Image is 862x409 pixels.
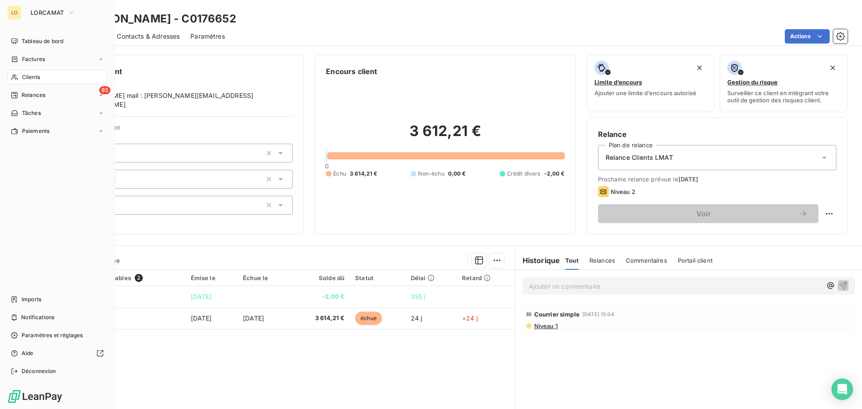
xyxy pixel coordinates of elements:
[355,274,400,281] div: Statut
[22,367,56,375] span: Déconnexion
[544,170,565,178] span: -2,00 €
[296,274,344,281] div: Solde dû
[462,274,510,281] div: Retard
[243,314,264,322] span: [DATE]
[565,257,579,264] span: Tout
[22,295,41,303] span: Imports
[22,73,40,81] span: Clients
[296,314,344,323] span: 3 614,21 €
[135,274,143,282] span: 2
[534,311,580,318] span: Courrier simple
[79,11,236,27] h3: [PERSON_NAME] - C0176652
[7,346,107,361] a: Aide
[462,314,478,322] span: +24 j
[355,312,382,325] span: échue
[190,32,225,41] span: Paramètres
[411,314,422,322] span: 24 j
[22,37,63,45] span: Tableau de bord
[21,313,54,321] span: Notifications
[507,170,541,178] span: Crédit divers
[598,176,836,183] span: Prochaine relance prévue le
[325,163,329,170] span: 0
[350,170,378,178] span: 3 614,21 €
[598,129,836,140] h6: Relance
[515,255,560,266] h6: Historique
[191,314,212,322] span: [DATE]
[22,55,45,63] span: Factures
[598,204,818,223] button: Voir
[75,274,180,282] div: Pièces comptables
[333,170,346,178] span: Échu
[411,274,452,281] div: Délai
[606,153,673,162] span: Relance Clients LMAT
[72,91,293,109] span: [PERSON_NAME] mail : [PERSON_NAME][EMAIL_ADDRESS][DOMAIN_NAME]
[785,29,830,44] button: Actions
[418,170,444,178] span: Non-échu
[533,322,558,330] span: Niveau 1
[587,55,715,112] button: Limite d’encoursAjouter une limite d’encours autorisé
[582,312,614,317] span: [DATE] 15:04
[72,124,293,136] span: Propriétés Client
[594,79,642,86] span: Limite d’encours
[727,79,778,86] span: Gestion du risque
[22,349,34,357] span: Aide
[678,176,699,183] span: [DATE]
[243,274,285,281] div: Échue le
[727,89,840,104] span: Surveiller ce client en intégrant votre outil de gestion des risques client.
[22,331,83,339] span: Paramètres et réglages
[296,292,344,301] span: -2,00 €
[448,170,466,178] span: 0,00 €
[22,127,49,135] span: Paiements
[22,91,45,99] span: Relances
[626,257,667,264] span: Commentaires
[678,257,712,264] span: Portail client
[594,89,696,97] span: Ajouter une limite d’encours autorisé
[22,109,41,117] span: Tâches
[411,293,426,300] span: 355 j
[611,188,635,195] span: Niveau 2
[326,66,377,77] h6: Encours client
[7,5,22,20] div: LO
[831,378,853,400] div: Open Intercom Messenger
[191,293,212,300] span: [DATE]
[7,389,63,404] img: Logo LeanPay
[589,257,615,264] span: Relances
[31,9,64,16] span: LORCAMAT
[191,274,233,281] div: Émise le
[609,210,799,217] span: Voir
[54,66,293,77] h6: Informations client
[326,122,564,149] h2: 3 612,21 €
[720,55,848,112] button: Gestion du risqueSurveiller ce client en intégrant votre outil de gestion des risques client.
[99,86,110,94] span: 85
[117,32,180,41] span: Contacts & Adresses
[116,175,123,183] input: Ajouter une valeur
